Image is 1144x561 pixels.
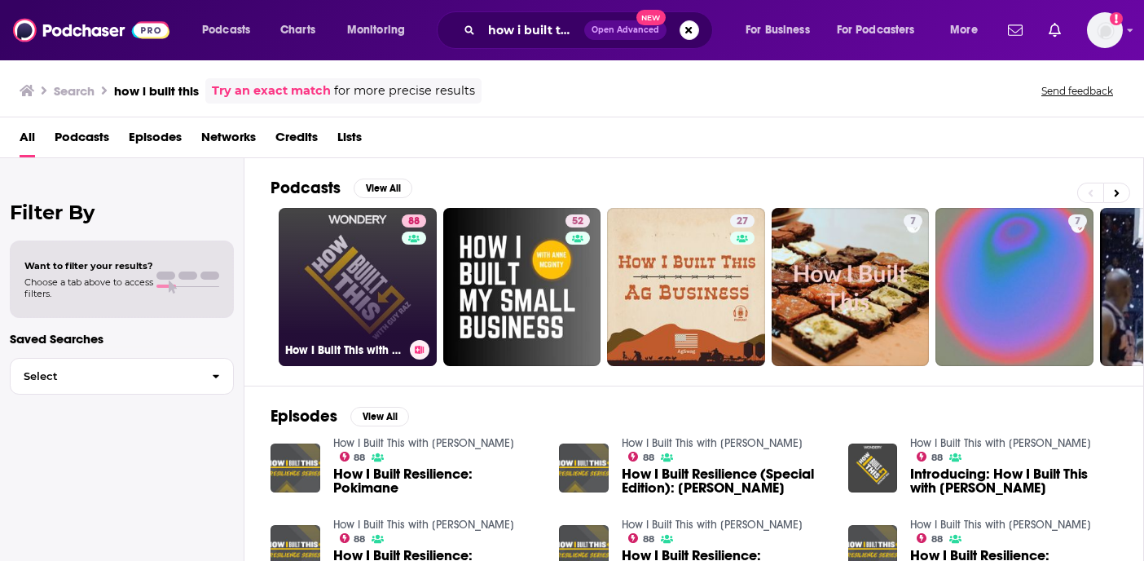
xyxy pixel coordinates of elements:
a: Try an exact match [212,82,331,100]
a: How I Built Resilience: Pokimane [333,467,540,495]
button: Send feedback [1036,84,1118,98]
a: All [20,124,35,157]
span: Charts [280,19,315,42]
h3: How I Built This with [PERSON_NAME] [285,343,403,357]
h3: Search [54,83,95,99]
a: How I Built This with Guy Raz [910,518,1091,532]
a: Episodes [129,124,182,157]
a: 88 [917,452,943,462]
a: 88 [628,452,654,462]
span: 88 [931,454,943,462]
a: 88 [340,533,366,543]
a: Podcasts [55,124,109,157]
span: 88 [354,536,365,543]
a: 7 [772,208,930,366]
img: User Profile [1087,12,1123,48]
button: Select [10,358,234,395]
a: Show notifications dropdown [1001,16,1029,44]
button: View All [350,407,409,426]
a: 7 [904,214,922,227]
span: 88 [643,536,654,543]
a: How I Built Resilience (Special Edition): Guy Raz [622,467,829,495]
span: How I Built Resilience (Special Edition): [PERSON_NAME] [622,467,829,495]
span: New [636,10,666,25]
button: open menu [191,17,271,43]
a: Credits [275,124,318,157]
a: How I Built This with Guy Raz [622,436,803,450]
span: Want to filter your results? [24,260,153,272]
a: Lists [337,124,362,157]
span: for more precise results [334,82,475,100]
h3: how i built this [114,83,199,99]
img: Podchaser - Follow, Share and Rate Podcasts [13,15,169,46]
span: 88 [408,214,420,230]
span: 88 [354,454,365,462]
a: 88 [402,214,426,227]
h2: Filter By [10,201,234,224]
button: Open AdvancedNew [584,20,667,40]
a: How I Built This with Guy Raz [333,518,514,532]
img: Introducing: How I Built This with Guy Raz [848,444,898,493]
span: 52 [572,214,583,230]
a: Networks [201,124,256,157]
span: Logged in as SolComms [1087,12,1123,48]
a: PodcastsView All [271,178,412,198]
button: open menu [826,17,939,43]
button: open menu [734,17,830,43]
div: Search podcasts, credits, & more... [452,11,728,49]
button: Show profile menu [1087,12,1123,48]
span: For Podcasters [837,19,915,42]
img: How I Built Resilience (Special Edition): Guy Raz [559,444,609,493]
a: 52 [443,208,601,366]
button: open menu [939,17,998,43]
img: How I Built Resilience: Pokimane [271,444,320,493]
span: 27 [737,214,748,230]
p: Saved Searches [10,331,234,347]
a: 27 [730,214,755,227]
svg: Add a profile image [1110,12,1123,25]
button: View All [354,179,412,198]
a: 52 [565,214,590,227]
span: For Business [746,19,810,42]
a: How I Built This with Guy Raz [910,436,1091,450]
a: Charts [270,17,325,43]
a: How I Built This with Guy Raz [333,436,514,450]
span: Introducing: How I Built This with [PERSON_NAME] [910,467,1117,495]
a: EpisodesView All [271,406,409,426]
span: Monitoring [347,19,405,42]
button: open menu [336,17,426,43]
span: 7 [910,214,916,230]
a: 27 [607,208,765,366]
span: 88 [931,536,943,543]
span: 88 [643,454,654,462]
a: Introducing: How I Built This with Guy Raz [910,467,1117,495]
span: Podcasts [202,19,250,42]
a: 88 [340,452,366,462]
h2: Episodes [271,406,337,426]
a: 88 [917,533,943,543]
a: 7 [1068,214,1087,227]
span: Choose a tab above to access filters. [24,276,153,299]
input: Search podcasts, credits, & more... [482,17,584,43]
span: More [950,19,978,42]
a: 7 [935,208,1093,366]
a: Show notifications dropdown [1042,16,1067,44]
span: Open Advanced [592,26,659,34]
a: 88 [628,533,654,543]
span: 7 [1075,214,1080,230]
h2: Podcasts [271,178,341,198]
a: 88How I Built This with [PERSON_NAME] [279,208,437,366]
a: How I Built This with Guy Raz [622,518,803,532]
span: Select [11,371,199,382]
